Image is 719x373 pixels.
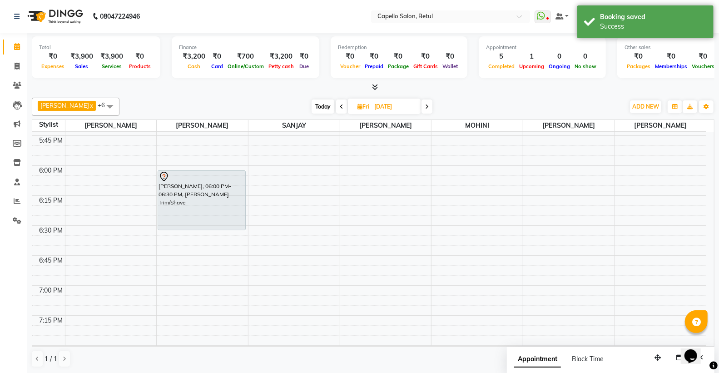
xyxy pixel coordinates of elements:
span: [PERSON_NAME] [523,120,615,131]
span: Memberships [653,63,689,70]
input: 2025-09-05 [372,100,417,114]
span: SANJAY [248,120,340,131]
div: ₹0 [209,51,225,62]
div: ₹0 [440,51,460,62]
div: ₹0 [411,51,440,62]
img: logo [23,4,85,29]
span: ADD NEW [632,103,659,110]
span: +6 [98,101,112,109]
div: ₹0 [689,51,717,62]
span: [PERSON_NAME] [40,102,89,109]
span: [PERSON_NAME] [65,120,157,131]
span: Fri [355,103,372,110]
div: 6:00 PM [38,166,65,175]
span: [PERSON_NAME] [340,120,431,131]
div: Success [600,22,707,31]
div: 6:15 PM [38,196,65,205]
div: ₹3,200 [179,51,209,62]
span: Prepaid [362,63,386,70]
span: Services [99,63,124,70]
span: Packages [625,63,653,70]
div: ₹3,900 [67,51,97,62]
iframe: chat widget [681,337,710,364]
span: Due [297,63,311,70]
span: Gift Cards [411,63,440,70]
div: ₹3,200 [266,51,296,62]
span: Card [209,63,225,70]
div: 7:15 PM [38,316,65,325]
span: Products [127,63,153,70]
div: ₹0 [296,51,312,62]
div: 7:00 PM [38,286,65,295]
div: 0 [572,51,599,62]
span: Vouchers [689,63,717,70]
span: No show [572,63,599,70]
div: 6:45 PM [38,256,65,265]
div: ₹0 [127,51,153,62]
div: Total [39,44,153,51]
div: Booking saved [600,12,707,22]
span: Cash [185,63,203,70]
div: Redemption [338,44,460,51]
a: x [89,102,93,109]
span: 1 / 1 [45,354,57,364]
div: ₹0 [653,51,689,62]
div: 1 [517,51,546,62]
span: Today [312,99,334,114]
div: ₹0 [362,51,386,62]
span: Appointment [514,351,561,368]
span: [PERSON_NAME] [157,120,248,131]
span: Completed [486,63,517,70]
div: 7:30 PM [38,346,65,355]
span: MOHINI [431,120,523,131]
div: 0 [546,51,572,62]
div: ₹0 [338,51,362,62]
div: [PERSON_NAME], 06:00 PM-06:30 PM, [PERSON_NAME] Trim/Shave [158,171,245,230]
div: ₹3,900 [97,51,127,62]
span: Block Time [572,355,604,363]
div: 6:30 PM [38,226,65,235]
span: Petty cash [266,63,296,70]
button: ADD NEW [630,100,661,113]
span: Upcoming [517,63,546,70]
span: Wallet [440,63,460,70]
span: Online/Custom [225,63,266,70]
span: Sales [73,63,91,70]
div: 5:45 PM [38,136,65,145]
div: ₹0 [625,51,653,62]
span: Voucher [338,63,362,70]
div: Finance [179,44,312,51]
div: ₹0 [386,51,411,62]
span: Package [386,63,411,70]
span: Ongoing [546,63,572,70]
div: ₹700 [225,51,266,62]
div: Appointment [486,44,599,51]
span: Expenses [39,63,67,70]
span: [PERSON_NAME] [615,120,706,131]
div: Stylist [32,120,65,129]
div: ₹0 [39,51,67,62]
div: 5 [486,51,517,62]
b: 08047224946 [100,4,140,29]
